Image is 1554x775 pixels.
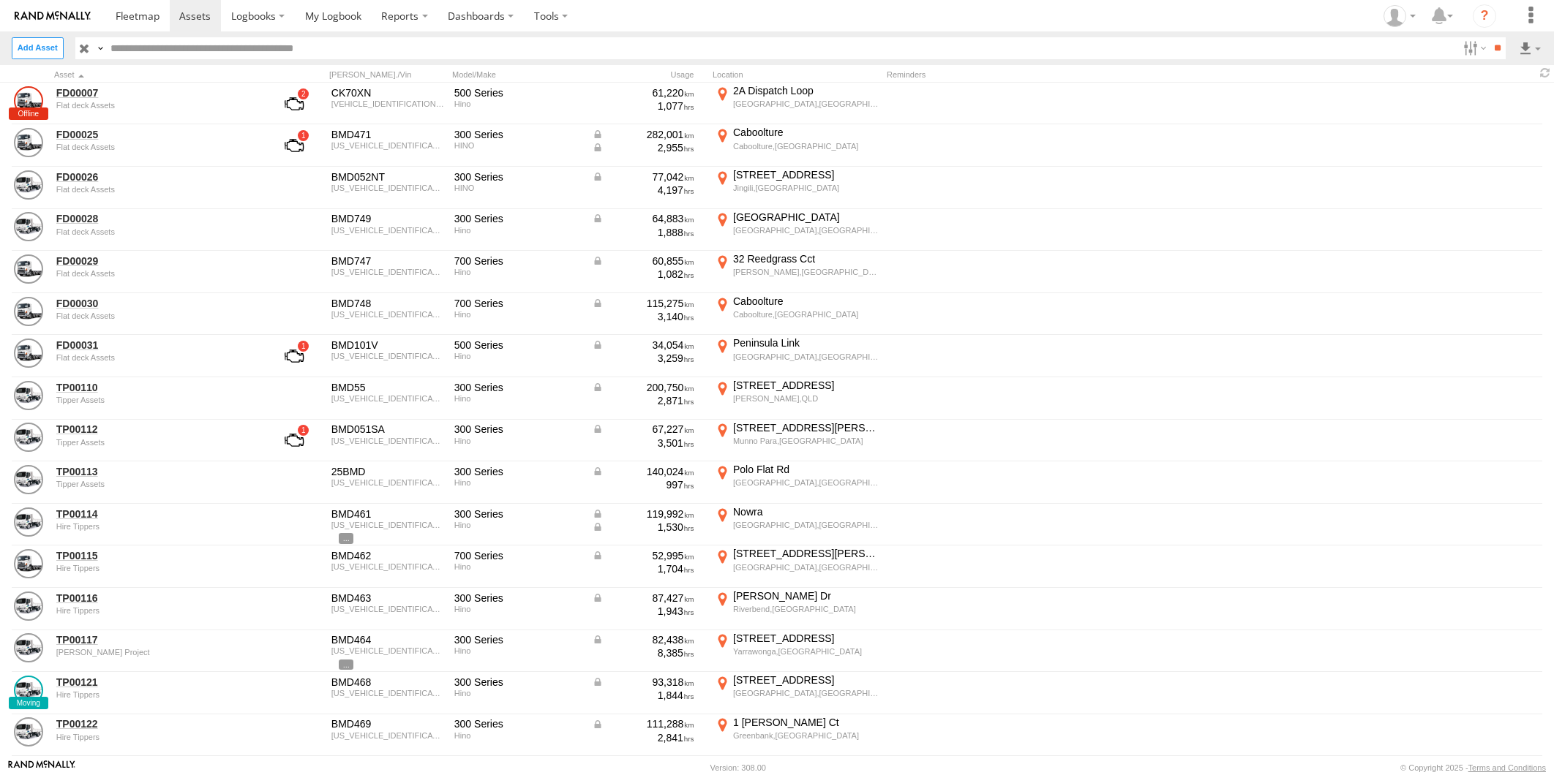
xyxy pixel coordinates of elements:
[713,673,881,713] label: Click to View Current Location
[592,226,694,239] div: 1,888
[452,69,584,80] div: Model/Make
[14,507,43,537] a: View Asset Details
[733,716,879,729] div: 1 [PERSON_NAME] Ct
[733,352,879,362] div: [GEOGRAPHIC_DATA],[GEOGRAPHIC_DATA]
[454,507,582,521] div: 300 Series
[592,170,694,184] div: Data from Vehicle CANbus
[331,591,444,605] div: BMD463
[454,521,582,529] div: Hino
[592,99,694,113] div: 1,077
[454,268,582,276] div: Hino
[592,562,694,575] div: 1,704
[56,507,257,521] a: TP00114
[339,533,353,543] span: View Asset Details to show all tags
[56,423,257,436] a: TP00112
[592,646,694,659] div: 8,385
[592,86,694,99] div: 61,220
[454,633,582,646] div: 300 Series
[454,99,582,108] div: Hino
[733,673,879,687] div: [STREET_ADDRESS]
[592,689,694,702] div: 1,844
[14,717,43,746] a: View Asset Details
[56,733,257,741] div: undefined
[56,353,257,362] div: undefined
[592,297,694,310] div: Data from Vehicle CANbus
[54,69,259,80] div: Click to Sort
[454,86,582,99] div: 500 Series
[733,520,879,530] div: [GEOGRAPHIC_DATA],[GEOGRAPHIC_DATA]
[454,549,582,562] div: 700 Series
[454,141,582,150] div: HINO
[14,633,43,662] a: View Asset Details
[592,268,694,281] div: 1,082
[454,676,582,689] div: 300 Series
[592,423,694,436] div: Data from Vehicle CANbus
[733,252,879,265] div: 32 Reedgrass Cct
[14,381,43,410] a: View Asset Details
[733,393,879,404] div: [PERSON_NAME],QLD
[733,421,879,434] div: [STREET_ADDRESS][PERSON_NAME]
[56,396,257,404] div: undefined
[14,676,43,705] a: View Asset Details
[733,183,879,193] div: Jingili,[GEOGRAPHIC_DATA]
[733,547,879,560] div: [STREET_ADDRESS][PERSON_NAME]
[454,128,582,141] div: 300 Series
[56,480,257,488] div: undefined
[56,564,257,572] div: undefined
[14,254,43,284] a: View Asset Details
[14,591,43,621] a: View Asset Details
[331,99,444,108] div: JHDFG8JPMXXX10062
[454,689,582,697] div: Hino
[1468,763,1546,772] a: Terms and Conditions
[331,549,444,562] div: BMD462
[733,379,879,392] div: [STREET_ADDRESS]
[14,339,43,368] a: View Asset Details
[14,465,43,494] a: View Asset Details
[592,184,694,197] div: 4,197
[331,521,444,529] div: JHHTCS3H70K003657
[592,436,694,450] div: 3,501
[733,211,879,224] div: [GEOGRAPHIC_DATA]
[733,141,879,151] div: Caboolture,[GEOGRAPHIC_DATA]
[331,381,444,394] div: BMD55
[592,352,694,365] div: 3,259
[14,212,43,241] a: View Asset Details
[713,421,881,461] label: Click to View Current Location
[8,760,75,775] a: Visit our Website
[15,11,91,21] img: rand-logo.svg
[56,465,257,478] a: TP00113
[592,465,694,478] div: Data from Vehicle CANbus
[733,267,879,277] div: [PERSON_NAME],[GEOGRAPHIC_DATA]
[733,632,879,645] div: [STREET_ADDRESS]
[713,295,881,334] label: Click to View Current Location
[94,37,105,58] label: Search Query
[733,730,879,741] div: Greenbank,[GEOGRAPHIC_DATA]
[590,69,707,80] div: Usage
[592,478,694,491] div: 997
[713,84,881,124] label: Click to View Current Location
[454,170,582,184] div: 300 Series
[713,589,881,629] label: Click to View Current Location
[592,591,694,605] div: Data from Vehicle CANbus
[733,757,879,771] div: [STREET_ADDRESS][PERSON_NAME]
[592,381,694,394] div: Data from Vehicle CANbus
[331,465,444,478] div: 25BMD
[713,336,881,376] label: Click to View Current Location
[592,141,694,154] div: Data from Vehicle CANbus
[331,633,444,646] div: BMD464
[12,37,64,58] label: Create New Asset
[454,731,582,740] div: Hino
[329,69,446,80] div: [PERSON_NAME]./Vin
[56,170,257,184] a: FD00026
[56,143,257,151] div: undefined
[592,717,694,730] div: Data from Vehicle CANbus
[267,423,321,458] a: View Asset with Fault/s
[887,69,1121,80] div: Reminders
[592,676,694,689] div: Data from Vehicle CANbus
[56,717,257,730] a: TP00122
[1517,37,1542,58] label: Export results as...
[267,86,321,121] a: View Asset with Fault/s
[331,184,444,192] div: JHHUCS1H90K031578
[454,646,582,655] div: Hino
[713,716,881,755] label: Click to View Current Location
